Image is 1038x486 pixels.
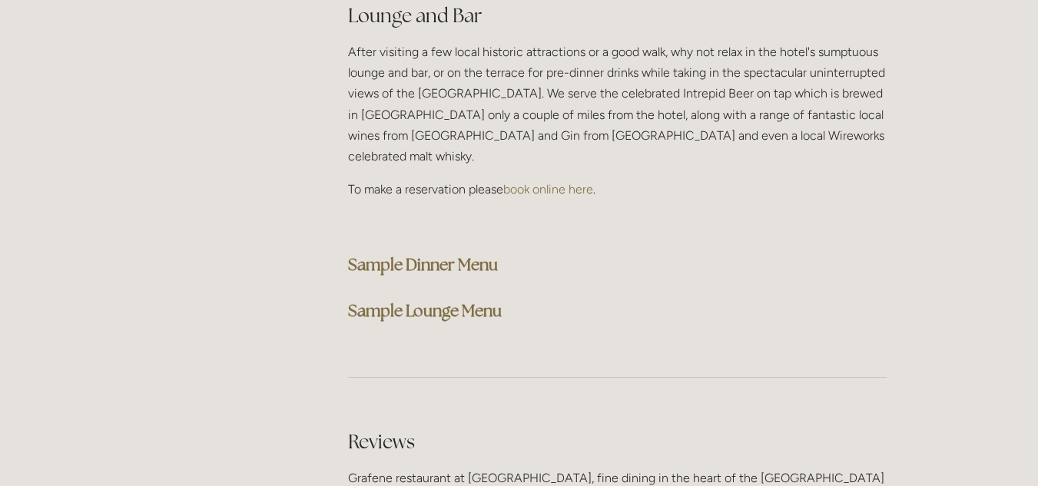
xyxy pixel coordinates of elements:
a: Sample Dinner Menu [348,254,498,275]
a: book online here [503,182,593,197]
h2: Reviews [348,428,887,455]
a: Sample Lounge Menu [348,300,502,321]
p: After visiting a few local historic attractions or a good walk, why not relax in the hotel's sump... [348,41,887,167]
h2: Lounge and Bar [348,2,887,29]
p: To make a reservation please . [348,179,887,200]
